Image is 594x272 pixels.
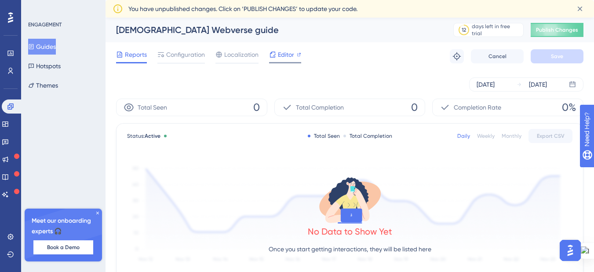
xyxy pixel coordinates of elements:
[472,23,521,37] div: days left in free trial
[343,132,392,140] div: Total Completion
[557,237,583,264] iframe: UserGuiding AI Assistant Launcher
[28,58,61,74] button: Hotspots
[477,79,495,90] div: [DATE]
[28,21,62,28] div: ENGAGEMENT
[138,102,167,113] span: Total Seen
[253,100,260,114] span: 0
[537,132,565,140] span: Export CSV
[128,4,357,14] span: You have unpublished changes. Click on ‘PUBLISH CHANGES’ to update your code.
[457,132,470,140] div: Daily
[502,132,521,140] div: Monthly
[47,244,80,251] span: Book a Demo
[269,244,431,254] p: Once you start getting interactions, they will be listed here
[166,49,205,60] span: Configuration
[224,49,259,60] span: Localization
[296,102,344,113] span: Total Completion
[145,133,160,139] span: Active
[528,129,572,143] button: Export CSV
[125,49,147,60] span: Reports
[471,49,524,63] button: Cancel
[28,39,56,55] button: Guides
[454,102,501,113] span: Completion Rate
[531,23,583,37] button: Publish Changes
[531,49,583,63] button: Save
[488,53,507,60] span: Cancel
[477,132,495,140] div: Weekly
[127,132,160,140] span: Status:
[536,26,578,33] span: Publish Changes
[411,100,418,114] span: 0
[21,2,55,13] span: Need Help?
[33,240,93,254] button: Book a Demo
[116,24,431,36] div: [DEMOGRAPHIC_DATA] Webverse guide
[278,49,294,60] span: Editor
[529,79,547,90] div: [DATE]
[28,77,58,93] button: Themes
[32,216,95,237] span: Meet our onboarding experts 🎧
[551,53,563,60] span: Save
[562,100,576,114] span: 0%
[462,26,466,33] div: 12
[308,132,340,140] div: Total Seen
[308,225,392,238] div: No Data to Show Yet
